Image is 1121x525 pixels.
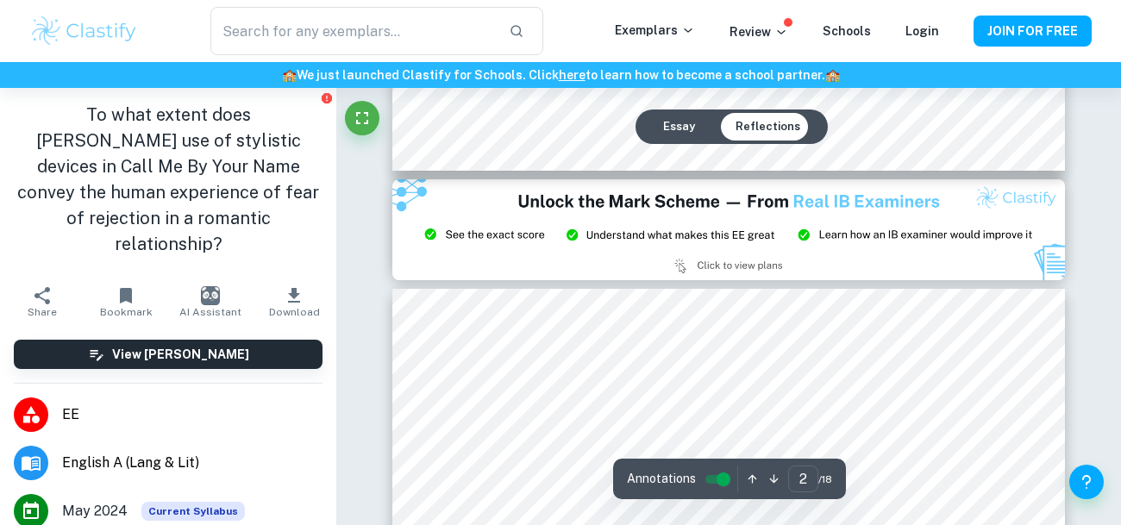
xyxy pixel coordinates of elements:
button: AI Assistant [168,278,253,326]
p: Review [730,22,788,41]
span: EE [62,404,323,425]
button: Report issue [320,91,333,104]
h6: View [PERSON_NAME] [112,345,249,364]
button: Fullscreen [345,101,379,135]
span: AI Assistant [179,306,241,318]
img: Clastify logo [29,14,139,48]
span: May 2024 [62,501,128,522]
img: Ad [392,179,1065,280]
span: Bookmark [100,306,153,318]
button: Reflections [722,113,814,141]
button: Essay [649,113,709,141]
a: here [559,68,586,82]
button: View [PERSON_NAME] [14,340,323,369]
span: Download [269,306,320,318]
h6: We just launched Clastify for Schools. Click to learn how to become a school partner. [3,66,1118,84]
input: Search for any exemplars... [210,7,495,55]
span: / 18 [818,472,832,487]
span: Annotations [627,470,696,488]
div: This exemplar is based on the current syllabus. Feel free to refer to it for inspiration/ideas wh... [141,502,245,521]
p: Exemplars [615,21,695,40]
span: 🏫 [825,68,840,82]
span: Current Syllabus [141,502,245,521]
span: Share [28,306,57,318]
a: Login [905,24,939,38]
button: Bookmark [85,278,169,326]
a: Schools [823,24,871,38]
button: Help and Feedback [1069,465,1104,499]
img: AI Assistant [201,286,220,305]
button: Download [253,278,337,326]
h1: To what extent does [PERSON_NAME] use of stylistic devices in Call Me By Your Name convey the hum... [14,102,323,257]
button: JOIN FOR FREE [974,16,1092,47]
span: English A (Lang & Lit) [62,453,323,473]
span: 🏫 [282,68,297,82]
